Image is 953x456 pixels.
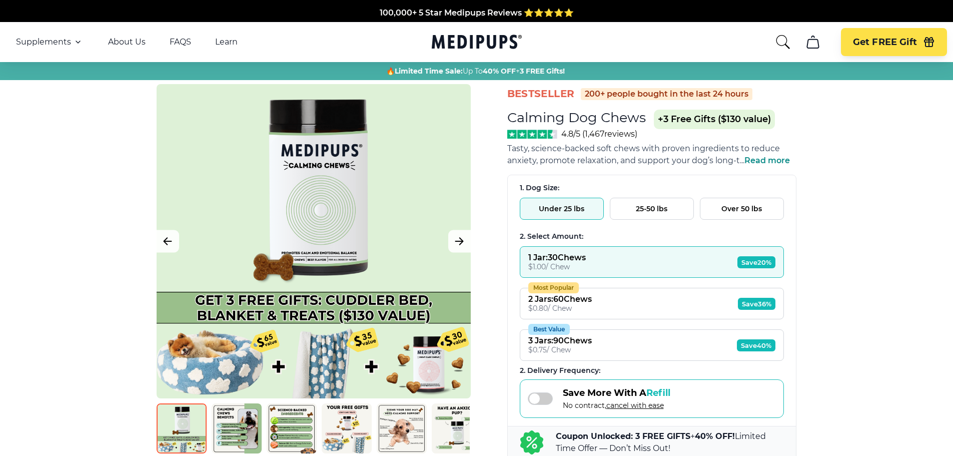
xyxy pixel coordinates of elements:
button: Best Value3 Jars:90Chews$0.75/ ChewSave40% [520,329,784,361]
div: 1. Dog Size: [520,183,784,193]
button: 1 Jar:30Chews$1.00/ ChewSave20% [520,246,784,278]
img: Calming Dog Chews | Natural Dog Supplements [212,403,262,453]
span: Refill [646,387,670,398]
div: Most Popular [528,282,579,293]
span: BestSeller [507,87,575,101]
div: 200+ people bought in the last 24 hours [581,88,752,100]
a: About Us [108,37,146,47]
div: 1 Jar : 30 Chews [528,253,586,262]
span: Save More With A [563,387,670,398]
a: FAQS [170,37,191,47]
button: Previous Image [157,230,179,253]
span: Get FREE Gift [853,37,917,48]
span: Supplements [16,37,71,47]
img: Calming Dog Chews | Natural Dog Supplements [267,403,317,453]
span: anxiety, promote relaxation, and support your dog’s long-t [507,156,740,165]
b: 40% OFF! [695,431,735,441]
span: Save 20% [737,256,775,268]
button: Next Image [448,230,471,253]
a: Learn [215,37,238,47]
span: +3 Free Gifts ($130 value) [654,110,775,129]
button: cart [801,30,825,54]
img: Stars - 4.8 [507,130,558,139]
span: Save 40% [737,339,775,351]
button: 25-50 lbs [610,198,694,220]
span: Made In The [GEOGRAPHIC_DATA] from domestic & globally sourced ingredients [310,20,643,30]
div: 2. Select Amount: [520,232,784,241]
div: $ 1.00 / Chew [528,262,586,271]
b: Coupon Unlocked: 3 FREE GIFTS [556,431,690,441]
div: $ 0.75 / Chew [528,345,592,354]
button: Most Popular2 Jars:60Chews$0.80/ ChewSave36% [520,288,784,319]
span: 4.8/5 ( 1,467 reviews) [561,129,637,139]
button: search [775,34,791,50]
div: 2 Jars : 60 Chews [528,294,592,304]
span: 🔥 Up To + [386,66,565,76]
span: No contract, [563,401,670,410]
button: Under 25 lbs [520,198,604,220]
img: Calming Dog Chews | Natural Dog Supplements [157,403,207,453]
span: ... [740,156,790,165]
span: Save 36% [738,298,775,310]
img: Calming Dog Chews | Natural Dog Supplements [322,403,372,453]
button: Get FREE Gift [841,28,947,56]
span: Read more [744,156,790,165]
div: 3 Jars : 90 Chews [528,336,592,345]
img: Calming Dog Chews | Natural Dog Supplements [432,403,482,453]
span: Tasty, science-backed soft chews with proven ingredients to reduce [507,144,780,153]
span: 2 . Delivery Frequency: [520,366,600,375]
div: $ 0.80 / Chew [528,304,592,313]
img: Calming Dog Chews | Natural Dog Supplements [377,403,427,453]
button: Supplements [16,36,84,48]
div: Best Value [528,324,570,335]
p: + Limited Time Offer — Don’t Miss Out! [556,430,784,454]
span: cancel with ease [606,401,664,410]
a: Medipups [432,33,522,53]
h1: Calming Dog Chews [507,109,646,126]
button: Over 50 lbs [700,198,784,220]
span: 100,000+ 5 Star Medipups Reviews ⭐️⭐️⭐️⭐️⭐️ [380,8,574,18]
